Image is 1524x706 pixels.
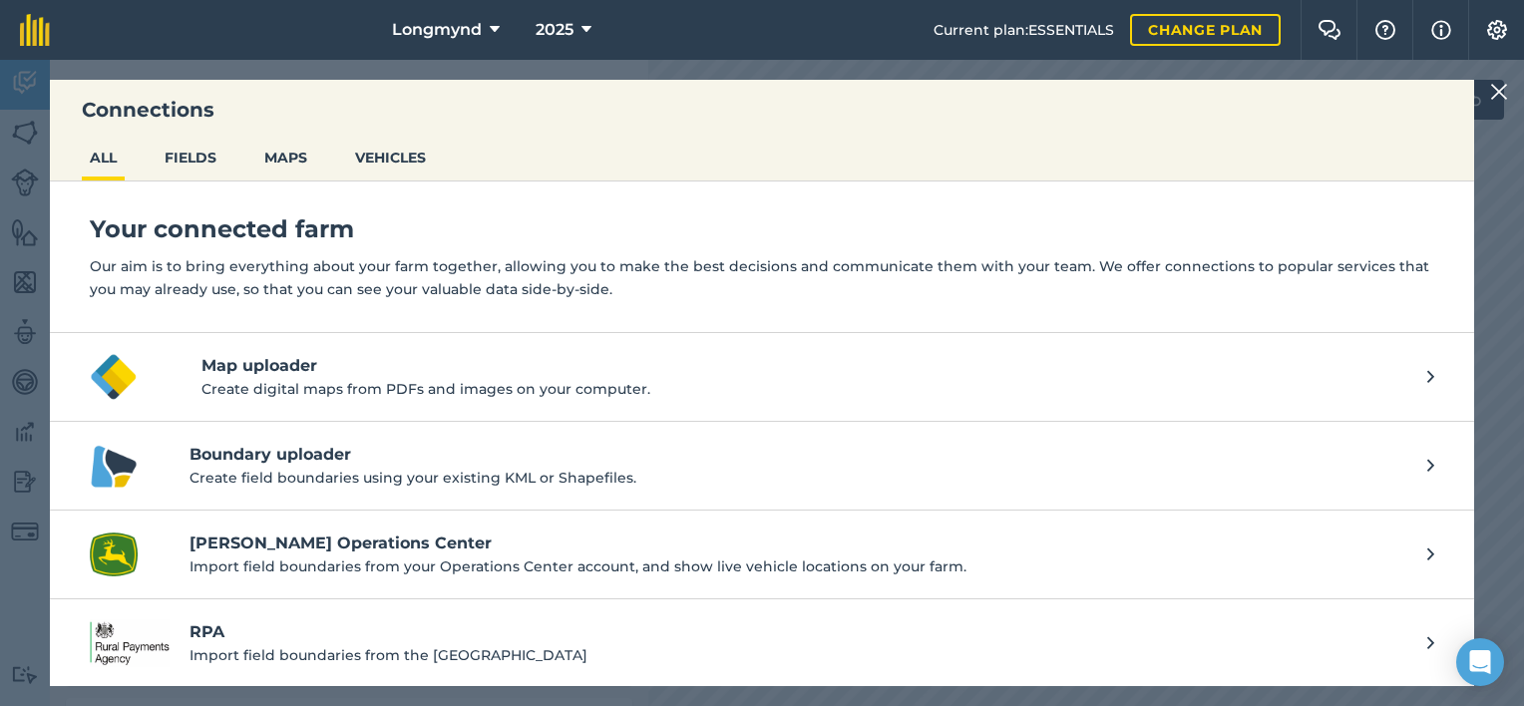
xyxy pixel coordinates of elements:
[157,139,224,176] button: FIELDS
[50,511,1474,599] a: John Deere Operations Center logo[PERSON_NAME] Operations CenterImport field boundaries from your...
[90,353,138,401] img: Map uploader logo
[256,139,315,176] button: MAPS
[190,555,1407,577] p: Import field boundaries from your Operations Center account, and show live vehicle locations on y...
[392,18,482,42] span: Longmynd
[190,644,1407,666] p: Import field boundaries from the [GEOGRAPHIC_DATA]
[90,213,1434,245] h4: Your connected farm
[1490,80,1508,104] img: svg+xml;base64,PHN2ZyB4bWxucz0iaHR0cDovL3d3dy53My5vcmcvMjAwMC9zdmciIHdpZHRoPSIyMiIgaGVpZ2h0PSIzMC...
[50,599,1474,688] a: RPA logoRPAImport field boundaries from the [GEOGRAPHIC_DATA]
[1431,18,1451,42] img: svg+xml;base64,PHN2ZyB4bWxucz0iaHR0cDovL3d3dy53My5vcmcvMjAwMC9zdmciIHdpZHRoPSIxNyIgaGVpZ2h0PSIxNy...
[50,96,1474,124] h3: Connections
[90,442,138,490] img: Boundary uploader logo
[201,378,1427,400] p: Create digital maps from PDFs and images on your computer.
[90,619,170,667] img: RPA logo
[1485,20,1509,40] img: A cog icon
[1130,14,1281,46] a: Change plan
[1318,20,1341,40] img: Two speech bubbles overlapping with the left bubble in the forefront
[190,531,1407,555] h4: [PERSON_NAME] Operations Center
[190,620,1407,644] h4: RPA
[1373,20,1397,40] img: A question mark icon
[82,139,125,176] button: ALL
[190,443,1407,467] h4: Boundary uploader
[201,354,1427,378] h4: Map uploader
[90,530,138,578] img: John Deere Operations Center logo
[934,19,1114,41] span: Current plan : ESSENTIALS
[536,18,573,42] span: 2025
[20,14,50,46] img: fieldmargin Logo
[50,422,1474,511] a: Boundary uploader logoBoundary uploaderCreate field boundaries using your existing KML or Shapefi...
[1456,638,1504,686] div: Open Intercom Messenger
[190,467,1407,489] p: Create field boundaries using your existing KML or Shapefiles.
[50,333,1474,422] button: Map uploader logoMap uploaderCreate digital maps from PDFs and images on your computer.
[90,255,1434,300] p: Our aim is to bring everything about your farm together, allowing you to make the best decisions ...
[347,139,434,176] button: VEHICLES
